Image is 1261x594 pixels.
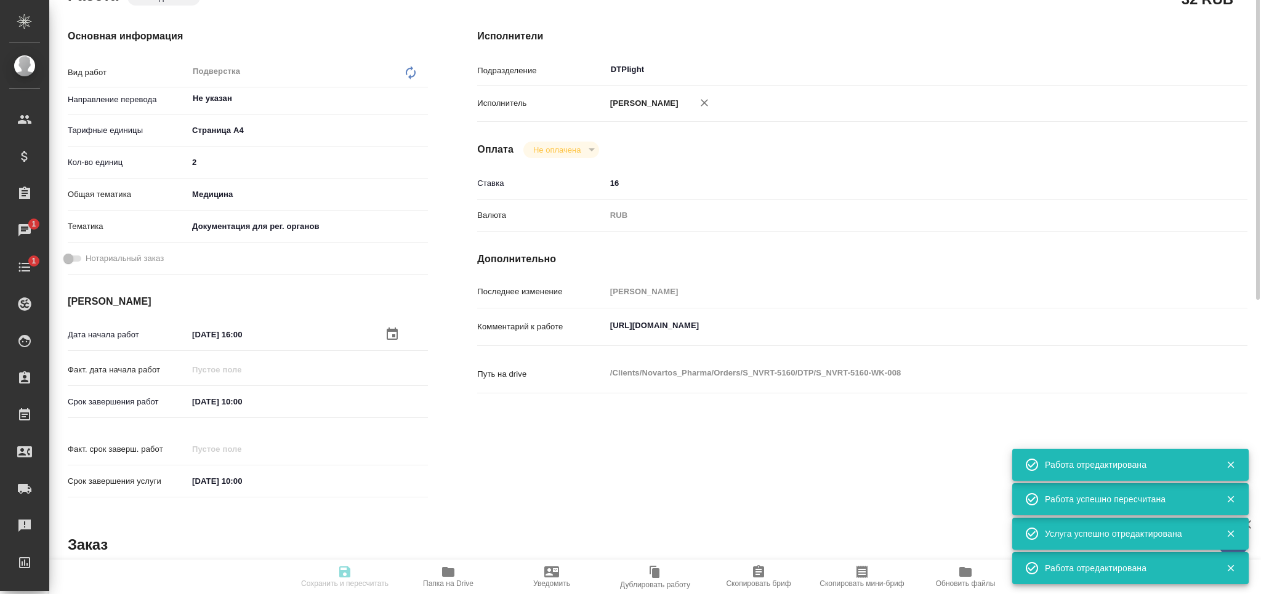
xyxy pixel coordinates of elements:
input: Пустое поле [188,361,296,379]
button: Уведомить [500,560,603,594]
span: 1 [24,218,43,230]
button: Дублировать работу [603,560,707,594]
div: Страница А4 [188,120,428,141]
input: ✎ Введи что-нибудь [188,472,296,490]
p: Последнее изменение [477,286,605,298]
input: ✎ Введи что-нибудь [188,153,428,171]
button: Скопировать мини-бриф [810,560,914,594]
input: ✎ Введи что-нибудь [606,174,1183,192]
button: Папка на Drive [397,560,500,594]
button: Сохранить и пересчитать [293,560,397,594]
div: Работа отредактирована [1045,459,1207,471]
input: Пустое поле [188,440,296,458]
button: Удалить исполнителя [691,89,718,116]
p: Направление перевода [68,94,188,106]
h4: Основная информация [68,29,428,44]
button: Закрыть [1218,459,1243,470]
input: Пустое поле [606,283,1183,300]
span: 1 [24,255,43,267]
h4: [PERSON_NAME] [68,294,428,309]
div: RUB [606,205,1183,226]
p: Тарифные единицы [68,124,188,137]
p: Срок завершения услуги [68,475,188,488]
button: Обновить файлы [914,560,1017,594]
span: Дублировать работу [620,580,690,589]
p: Вид работ [68,66,188,79]
h4: Оплата [477,142,514,157]
p: Валюта [477,209,605,222]
button: Не оплачена [530,145,584,155]
div: В ожидании [523,142,599,158]
button: Open [421,97,424,100]
p: Общая тематика [68,188,188,201]
p: Исполнитель [477,97,605,110]
p: Срок завершения работ [68,396,188,408]
div: Работа успешно пересчитана [1045,493,1207,505]
p: Ставка [477,177,605,190]
div: Услуга успешно отредактирована [1045,528,1207,540]
button: Закрыть [1218,494,1243,505]
span: Скопировать бриф [726,579,791,588]
input: ✎ Введи что-нибудь [188,393,296,411]
textarea: [URL][DOMAIN_NAME] [606,315,1183,336]
input: ✎ Введи что-нибудь [188,326,296,343]
p: Кол-во единиц [68,156,188,169]
span: Нотариальный заказ [86,252,164,265]
button: Закрыть [1218,528,1243,539]
p: Путь на drive [477,368,605,380]
p: Факт. дата начала работ [68,364,188,376]
p: Факт. срок заверш. работ [68,443,188,456]
a: 1 [3,252,46,283]
h2: Заказ [68,535,108,555]
div: Медицина [188,184,428,205]
h4: Исполнители [477,29,1247,44]
span: Уведомить [533,579,570,588]
div: Документация для рег. органов [188,216,428,237]
span: Папка на Drive [423,579,473,588]
p: Тематика [68,220,188,233]
p: Комментарий к работе [477,321,605,333]
p: Подразделение [477,65,605,77]
button: Open [1177,68,1179,71]
span: Обновить файлы [936,579,996,588]
button: Скопировать бриф [707,560,810,594]
textarea: /Clients/Novartos_Pharma/Orders/S_NVRT-5160/DTP/S_NVRT-5160-WK-008 [606,363,1183,383]
span: Скопировать мини-бриф [820,579,904,588]
span: Сохранить и пересчитать [301,579,389,588]
button: Закрыть [1218,563,1243,574]
h4: Дополнительно [477,252,1247,267]
p: Дата начала работ [68,329,188,341]
div: Работа отредактирована [1045,562,1207,574]
p: [PERSON_NAME] [606,97,679,110]
a: 1 [3,215,46,246]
